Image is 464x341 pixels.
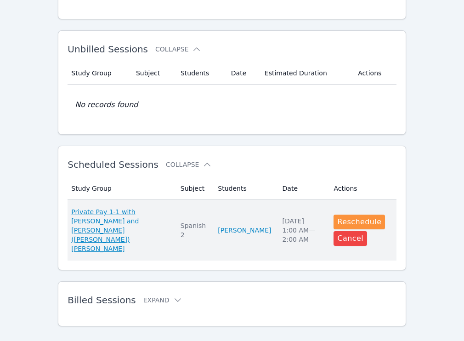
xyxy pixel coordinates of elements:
[143,296,182,305] button: Expand
[68,85,396,125] td: No records found
[166,160,212,169] button: Collapse
[68,159,158,170] span: Scheduled Sessions
[259,62,352,85] th: Estimated Duration
[277,177,328,200] th: Date
[212,177,277,200] th: Students
[155,45,201,54] button: Collapse
[68,200,396,261] tr: Private Pay 1-1 with [PERSON_NAME] and [PERSON_NAME] ([PERSON_NAME]) [PERSON_NAME]Spanish 2[PERSO...
[334,215,385,229] button: Reschedule
[334,231,367,246] button: Cancel
[283,216,323,244] div: [DATE] 1:00 AM — 2:00 AM
[68,44,148,55] span: Unbilled Sessions
[68,177,175,200] th: Study Group
[175,177,212,200] th: Subject
[68,295,136,306] span: Billed Sessions
[71,207,170,253] a: Private Pay 1-1 with [PERSON_NAME] and [PERSON_NAME] ([PERSON_NAME]) [PERSON_NAME]
[226,62,259,85] th: Date
[181,221,207,239] div: Spanish 2
[130,62,175,85] th: Subject
[352,62,396,85] th: Actions
[175,62,226,85] th: Students
[218,226,271,235] a: [PERSON_NAME]
[68,62,130,85] th: Study Group
[328,177,396,200] th: Actions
